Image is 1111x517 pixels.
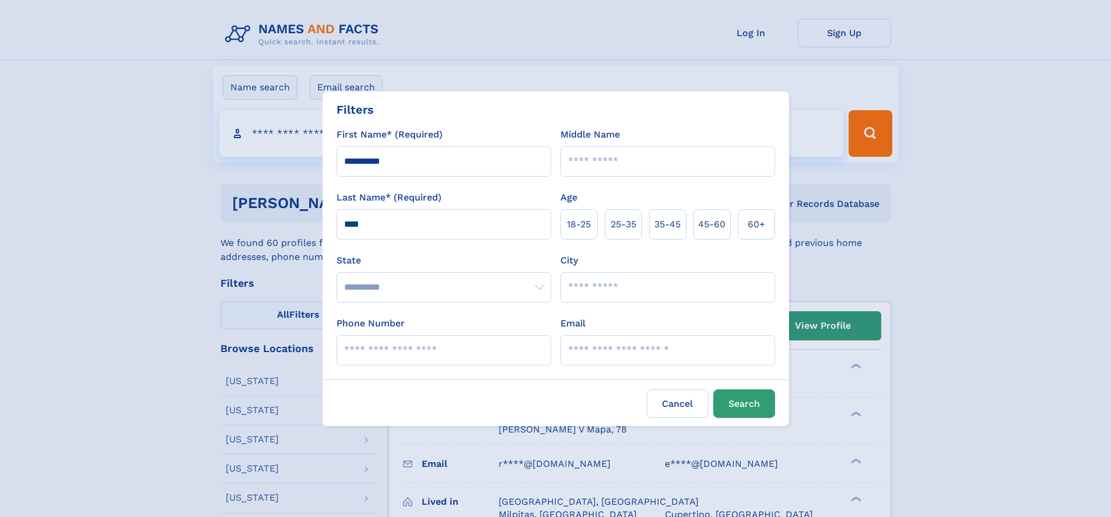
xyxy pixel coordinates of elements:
span: 45‑60 [698,217,726,231]
div: Filters [337,101,374,118]
button: Search [713,389,775,418]
label: Age [560,191,577,205]
label: First Name* (Required) [337,128,443,142]
label: Cancel [647,389,709,418]
label: City [560,254,578,268]
label: Middle Name [560,128,620,142]
span: 25‑35 [611,217,636,231]
label: Last Name* (Required) [337,191,441,205]
label: Email [560,316,586,330]
label: Phone Number [337,316,405,330]
span: 35‑45 [654,217,681,231]
span: 60+ [748,217,765,231]
span: 18‑25 [567,217,591,231]
label: State [337,254,551,268]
